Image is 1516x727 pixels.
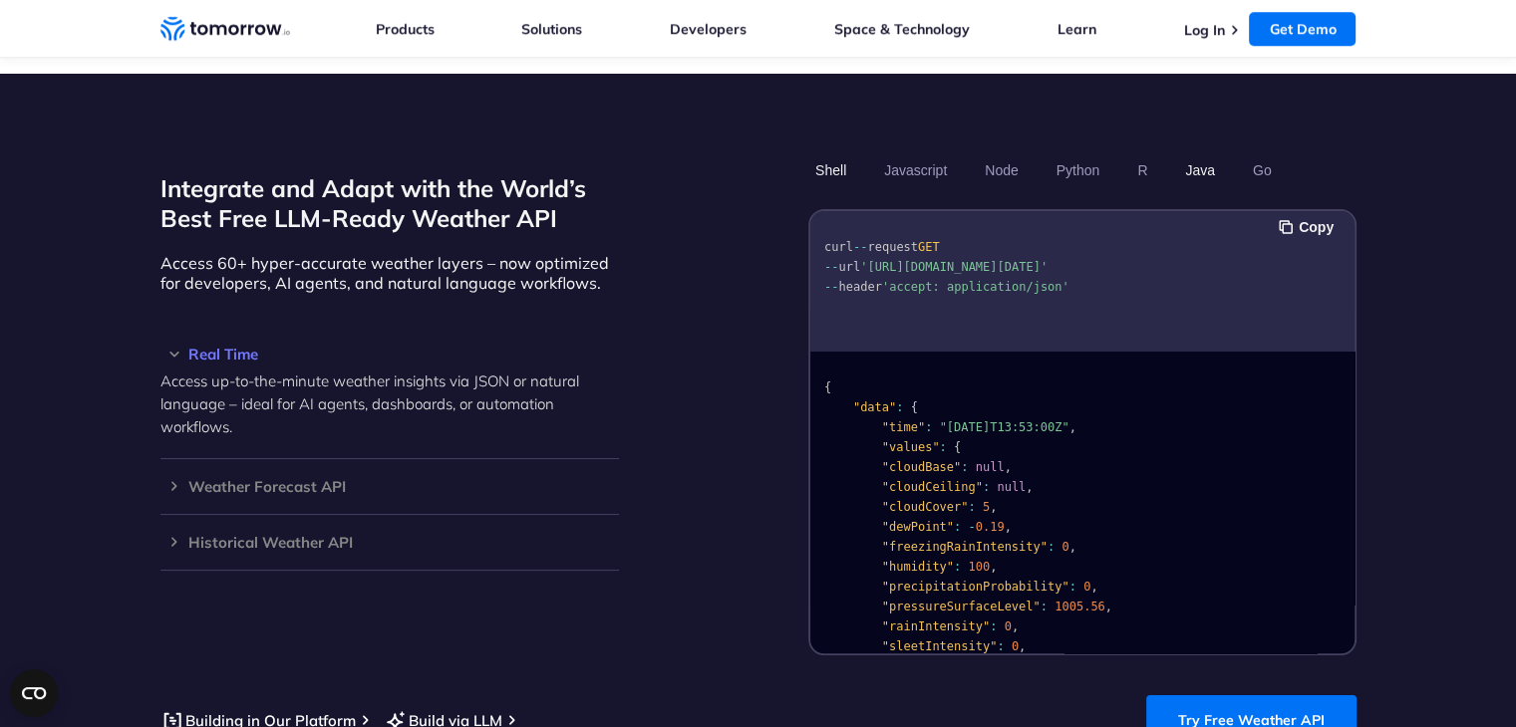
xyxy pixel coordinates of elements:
span: : [990,619,997,633]
a: Home link [160,14,290,44]
span: null [975,460,1004,474]
span: 5 [982,500,989,514]
span: 'accept: application/json' [881,280,1068,294]
span: , [990,500,997,514]
button: Go [1245,153,1278,187]
span: : [968,500,975,514]
button: Copy [1279,216,1340,238]
h2: Integrate and Adapt with the World’s Best Free LLM-Ready Weather API [160,173,619,233]
a: Learn [1058,20,1096,38]
span: "data" [852,400,895,414]
span: , [1068,420,1075,434]
span: "[DATE]T13:53:00Z" [939,420,1068,434]
span: "humidity" [881,560,953,574]
span: null [997,480,1026,494]
span: 0 [1061,540,1068,554]
p: Access 60+ hyper-accurate weather layers – now optimized for developers, AI agents, and natural l... [160,253,619,293]
button: Java [1178,153,1222,187]
span: , [1026,480,1033,494]
span: : [997,639,1004,653]
a: Solutions [521,20,582,38]
span: "cloudCover" [881,500,968,514]
a: Log In [1183,21,1224,39]
span: : [939,440,946,454]
span: : [1047,540,1054,554]
a: Products [376,20,435,38]
span: 0 [1004,619,1011,633]
span: - [968,520,975,534]
a: Space & Technology [834,20,970,38]
h3: Historical Weather API [160,535,619,550]
span: , [1004,520,1011,534]
button: Node [978,153,1025,187]
span: -- [824,280,838,294]
span: "pressureSurfaceLevel" [881,600,1040,613]
span: : [925,420,932,434]
span: : [1040,600,1047,613]
span: 0 [1083,580,1090,594]
span: : [961,460,968,474]
span: , [1068,540,1075,554]
span: "values" [881,440,939,454]
span: { [910,400,917,414]
span: GET [917,240,939,254]
p: Access up-to-the-minute weather insights via JSON or natural language – ideal for AI agents, dash... [160,369,619,438]
span: , [1090,580,1097,594]
a: Get Demo [1249,12,1356,46]
span: "rainIntensity" [881,619,989,633]
button: Javascript [877,153,954,187]
button: Open CMP widget [10,669,58,717]
span: url [838,260,860,274]
span: { [954,440,961,454]
span: 0.19 [975,520,1004,534]
span: 0 [1011,639,1018,653]
button: R [1130,153,1154,187]
span: '[URL][DOMAIN_NAME][DATE]' [860,260,1048,274]
span: "cloudBase" [881,460,960,474]
span: : [896,400,903,414]
span: : [1068,580,1075,594]
span: { [824,380,831,394]
span: curl [824,240,853,254]
span: , [990,560,997,574]
button: Shell [808,153,853,187]
span: : [954,560,961,574]
span: request [867,240,918,254]
span: "precipitationProbability" [881,580,1068,594]
span: : [982,480,989,494]
span: "dewPoint" [881,520,953,534]
span: 100 [968,560,990,574]
span: 1005.56 [1055,600,1105,613]
span: : [954,520,961,534]
span: "time" [881,420,924,434]
span: -- [824,260,838,274]
button: Python [1049,153,1106,187]
span: , [1019,639,1026,653]
h3: Weather Forecast API [160,479,619,494]
a: Developers [670,20,747,38]
span: header [838,280,881,294]
span: "sleetIntensity" [881,639,997,653]
span: , [1011,619,1018,633]
span: "freezingRainIntensity" [881,540,1047,554]
span: , [1004,460,1011,474]
span: -- [852,240,866,254]
h3: Real Time [160,347,619,362]
span: , [1104,600,1111,613]
span: "cloudCeiling" [881,480,982,494]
